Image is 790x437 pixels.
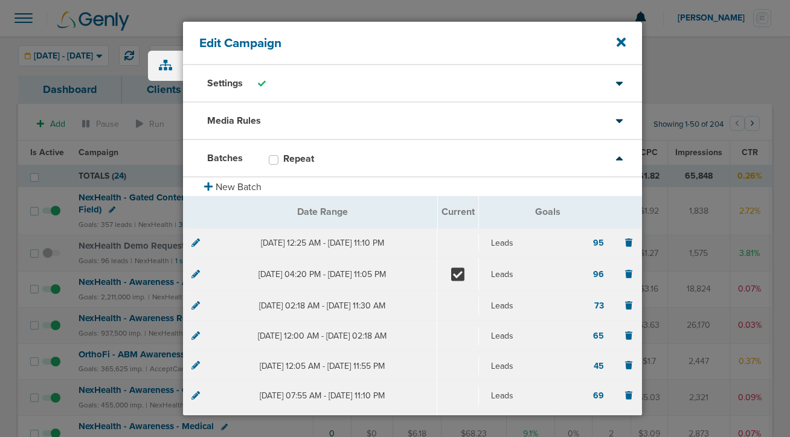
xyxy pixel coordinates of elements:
[220,300,425,312] div: [DATE] 02:18 AM - [DATE] 11:30 AM
[220,237,425,249] div: [DATE] 12:25 AM - [DATE] 11:10 PM
[593,269,604,281] span: 96
[535,205,560,218] span: Goals
[283,153,314,165] h3: Repeat
[594,360,604,372] span: 45
[491,300,513,312] span: Leads
[207,152,243,164] h3: Batches
[491,390,513,402] span: Leads
[491,330,513,342] span: Leads
[207,77,243,89] h3: Settings
[593,330,604,342] span: 65
[220,360,425,372] div: [DATE] 12:05 AM - [DATE] 11:55 PM
[593,237,604,249] span: 95
[220,390,425,402] div: [DATE] 07:55 AM - [DATE] 11:10 PM
[199,36,583,51] h4: Edit Campaign
[594,300,604,312] span: 73
[183,177,642,196] button: New Batch
[491,360,513,372] span: Leads
[442,205,475,218] span: Current
[491,269,513,281] span: Leads
[297,205,348,218] span: Date Range
[220,269,425,281] div: [DATE] 04:20 PM - [DATE] 11:05 PM
[220,330,425,342] div: [DATE] 12:00 AM - [DATE] 02:18 AM
[207,115,261,127] h3: Media Rules
[593,390,604,402] span: 69
[491,237,513,249] span: Leads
